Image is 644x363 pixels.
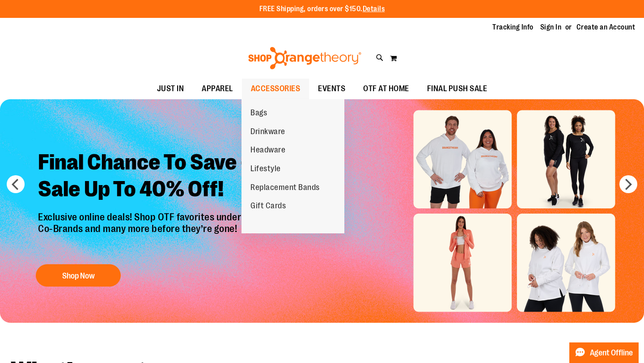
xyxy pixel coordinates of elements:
[427,79,487,99] span: FINAL PUSH SALE
[247,47,363,69] img: Shop Orangetheory
[250,145,285,156] span: Headware
[418,79,496,99] a: FINAL PUSH SALE
[540,22,562,32] a: Sign In
[241,197,295,215] a: Gift Cards
[354,79,418,99] a: OTF AT HOME
[250,164,281,175] span: Lifestyle
[363,5,385,13] a: Details
[241,178,329,197] a: Replacement Bands
[31,142,312,211] h2: Final Chance To Save - Sale Up To 40% Off!
[31,142,312,291] a: Final Chance To Save -Sale Up To 40% Off! Exclusive online deals! Shop OTF favorites under $10, $...
[318,79,345,99] span: EVENTS
[148,79,193,99] a: JUST IN
[157,79,184,99] span: JUST IN
[31,211,312,255] p: Exclusive online deals! Shop OTF favorites under $10, $20, $50, Co-Brands and many more before th...
[241,122,294,141] a: Drinkware
[250,108,267,119] span: Bags
[241,160,290,178] a: Lifestyle
[250,201,286,212] span: Gift Cards
[492,22,534,32] a: Tracking Info
[193,79,242,99] a: APPAREL
[7,175,25,193] button: prev
[36,264,121,287] button: Shop Now
[250,183,320,194] span: Replacement Bands
[241,104,276,122] a: Bags
[250,127,285,138] span: Drinkware
[251,79,301,99] span: ACCESSORIES
[576,22,636,32] a: Create an Account
[259,4,385,14] p: FREE Shipping, orders over $150.
[590,349,633,357] span: Agent Offline
[202,79,233,99] span: APPAREL
[242,79,309,99] a: ACCESSORIES
[241,99,344,233] ul: ACCESSORIES
[569,342,639,363] button: Agent Offline
[241,141,294,160] a: Headware
[363,79,409,99] span: OTF AT HOME
[619,175,637,193] button: next
[309,79,354,99] a: EVENTS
